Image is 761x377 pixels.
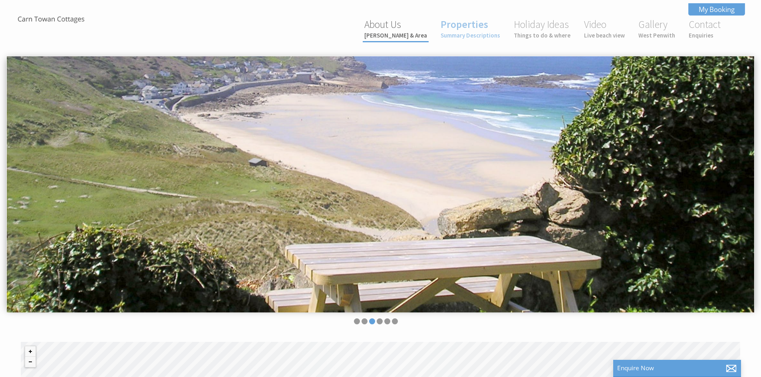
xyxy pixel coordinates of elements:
small: Live beach view [584,32,625,39]
img: Carn Towan [11,15,91,25]
button: Zoom out [25,357,36,367]
small: Summary Descriptions [441,32,500,39]
a: About Us[PERSON_NAME] & Area [364,18,427,39]
button: Zoom in [25,346,36,357]
small: Enquiries [689,32,721,39]
p: Enquire Now [617,364,737,372]
a: ContactEnquiries [689,18,721,39]
a: PropertiesSummary Descriptions [441,18,500,39]
a: My Booking [688,3,745,16]
small: Things to do & where [514,32,570,39]
a: Holiday IdeasThings to do & where [514,18,570,39]
a: GalleryWest Penwith [638,18,675,39]
small: West Penwith [638,32,675,39]
small: [PERSON_NAME] & Area [364,32,427,39]
a: VideoLive beach view [584,18,625,39]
